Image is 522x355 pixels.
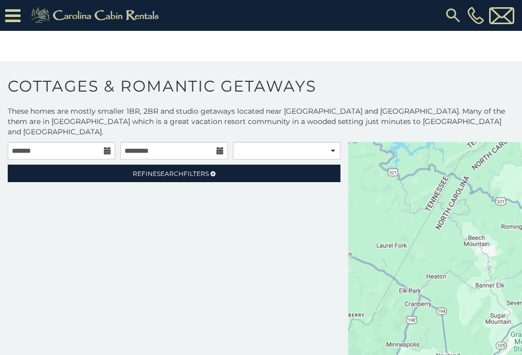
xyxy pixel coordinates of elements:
a: [PHONE_NUMBER] [465,7,487,24]
img: Khaki-logo.png [26,5,168,26]
img: search-regular.svg [444,6,462,25]
span: Search [157,170,184,177]
a: RefineSearchFilters [8,165,340,182]
span: Refine Filters [133,170,209,177]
